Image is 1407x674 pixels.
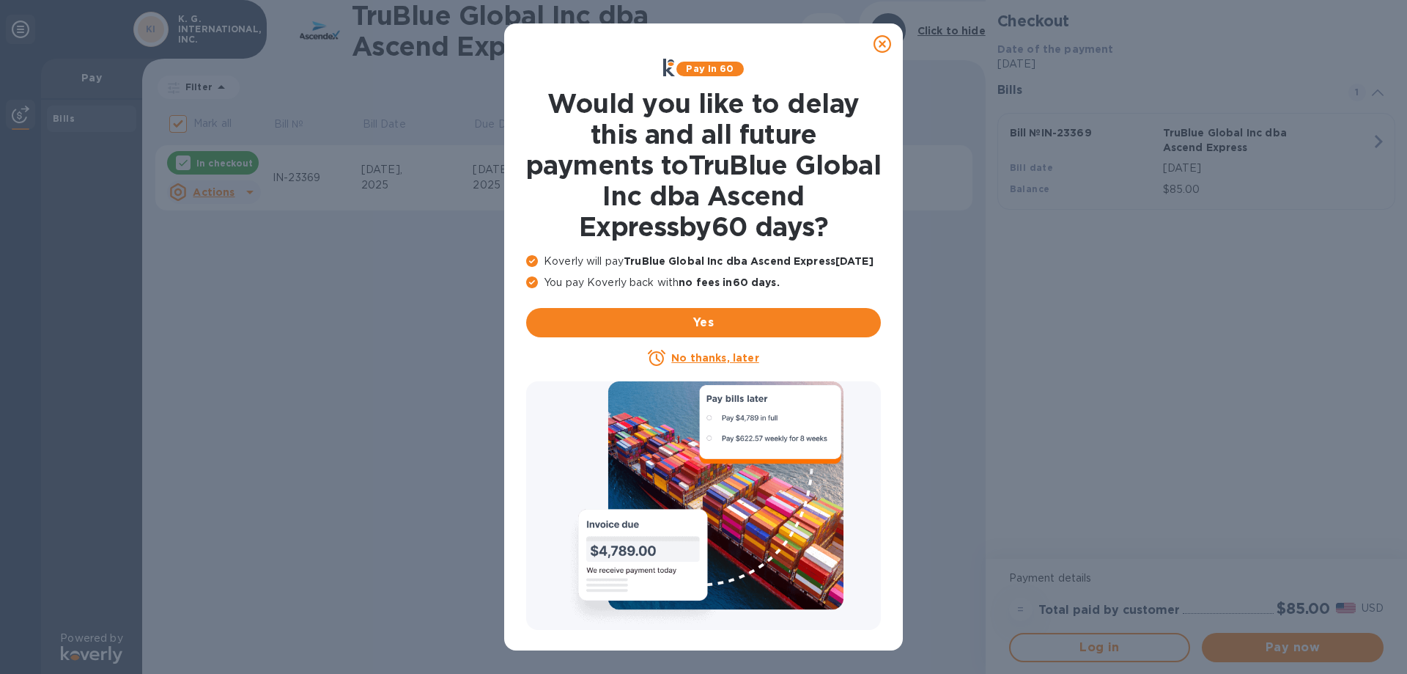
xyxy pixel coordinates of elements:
p: Koverly will pay [526,254,881,269]
u: No thanks, later [671,352,758,364]
p: You pay Koverly back with [526,275,881,290]
b: TruBlue Global Inc dba Ascend Express [DATE] [624,255,874,267]
button: Yes [526,308,881,337]
b: no fees in 60 days . [679,276,779,288]
h1: Would you like to delay this and all future payments to TruBlue Global Inc dba Ascend Express by ... [526,88,881,242]
b: Pay in 60 [686,63,734,74]
span: Yes [538,314,869,331]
